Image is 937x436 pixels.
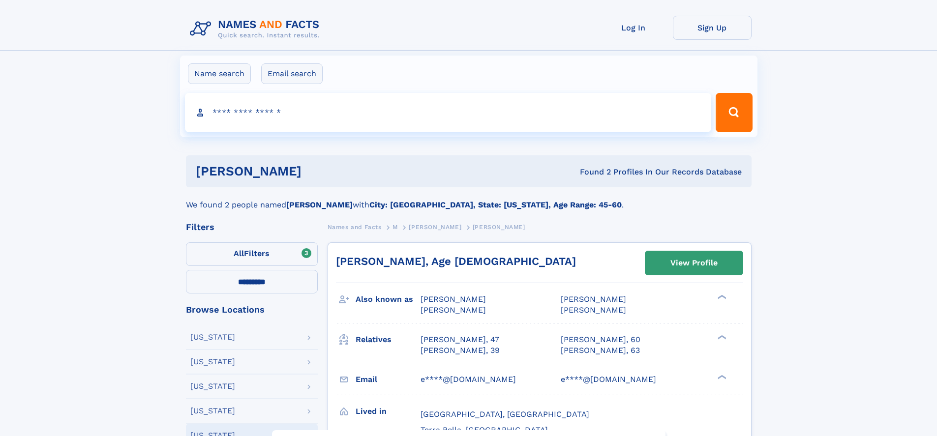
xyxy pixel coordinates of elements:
a: [PERSON_NAME], 60 [561,334,640,345]
a: Log In [594,16,673,40]
label: Name search [188,63,251,84]
a: View Profile [645,251,743,275]
span: [PERSON_NAME] [473,224,525,231]
span: [PERSON_NAME] [561,305,626,315]
img: Logo Names and Facts [186,16,328,42]
label: Email search [261,63,323,84]
a: [PERSON_NAME], 63 [561,345,640,356]
a: [PERSON_NAME] [409,221,461,233]
b: [PERSON_NAME] [286,200,353,209]
a: M [393,221,398,233]
h3: Relatives [356,331,421,348]
span: All [234,249,244,258]
a: [PERSON_NAME], 39 [421,345,500,356]
a: Names and Facts [328,221,382,233]
label: Filters [186,242,318,266]
div: Found 2 Profiles In Our Records Database [441,167,742,177]
div: [US_STATE] [190,333,235,341]
span: [PERSON_NAME] [421,305,486,315]
span: [GEOGRAPHIC_DATA], [GEOGRAPHIC_DATA] [421,409,589,419]
div: ❯ [715,334,727,340]
a: Sign Up [673,16,752,40]
div: Filters [186,223,318,232]
a: [PERSON_NAME], Age [DEMOGRAPHIC_DATA] [336,255,576,267]
h3: Email [356,371,421,388]
span: [PERSON_NAME] [561,294,626,304]
span: [PERSON_NAME] [409,224,461,231]
span: Terra Bella, [GEOGRAPHIC_DATA] [421,425,548,435]
div: ❯ [715,374,727,380]
div: View Profile [670,252,718,274]
input: search input [185,93,712,132]
h1: [PERSON_NAME] [196,165,441,177]
div: We found 2 people named with . [186,187,752,211]
a: [PERSON_NAME], 47 [421,334,499,345]
div: Browse Locations [186,305,318,314]
h3: Lived in [356,403,421,420]
b: City: [GEOGRAPHIC_DATA], State: [US_STATE], Age Range: 45-60 [369,200,622,209]
span: [PERSON_NAME] [421,294,486,304]
div: [US_STATE] [190,358,235,366]
h3: Also known as [356,291,421,308]
div: [US_STATE] [190,407,235,415]
span: M [393,224,398,231]
div: ❯ [715,294,727,300]
div: [US_STATE] [190,382,235,390]
button: Search Button [716,93,752,132]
